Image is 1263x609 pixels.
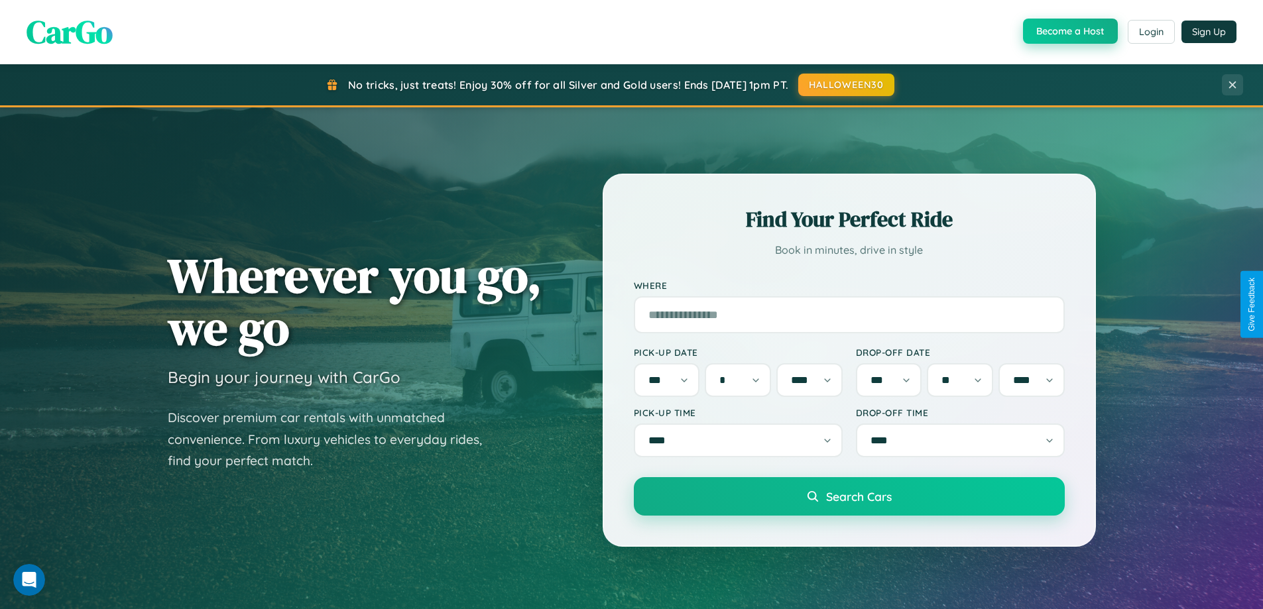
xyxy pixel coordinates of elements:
p: Book in minutes, drive in style [634,241,1065,260]
span: CarGo [27,10,113,54]
h1: Wherever you go, we go [168,249,542,354]
div: Give Feedback [1247,278,1256,331]
iframe: Intercom live chat [13,564,45,596]
label: Pick-up Time [634,407,843,418]
span: Search Cars [826,489,892,504]
label: Where [634,280,1065,291]
button: HALLOWEEN30 [798,74,894,96]
h2: Find Your Perfect Ride [634,205,1065,234]
button: Sign Up [1181,21,1236,43]
label: Pick-up Date [634,347,843,358]
label: Drop-off Time [856,407,1065,418]
p: Discover premium car rentals with unmatched convenience. From luxury vehicles to everyday rides, ... [168,407,499,472]
span: No tricks, just treats! Enjoy 30% off for all Silver and Gold users! Ends [DATE] 1pm PT. [348,78,788,91]
label: Drop-off Date [856,347,1065,358]
button: Become a Host [1023,19,1118,44]
h3: Begin your journey with CarGo [168,367,400,387]
button: Login [1128,20,1175,44]
button: Search Cars [634,477,1065,516]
